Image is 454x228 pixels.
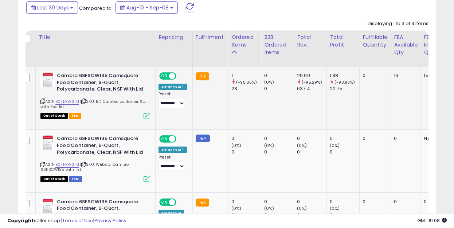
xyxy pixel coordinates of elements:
[37,4,69,11] span: Last 30 Days
[69,113,81,119] span: FBA
[160,199,169,205] span: ON
[55,161,79,168] a: B07FXW61K1
[40,199,55,213] img: 41E2vNYoaHL._SL40_.jpg
[231,72,261,79] div: 1
[297,199,326,205] div: 0
[40,176,68,182] span: All listings that are currently out of stock and unavailable for purchase on Amazon
[57,135,145,157] b: Cambro 6SFSCW135 Camsquare Food Container, 6-Quart, Polycarbonate, Clear, NSF With Lid
[264,135,294,142] div: 0
[40,99,147,109] span: | SKU: RD Cambro container 6qt with Red lid
[160,136,169,142] span: ON
[330,143,340,148] small: (0%)
[297,85,326,92] div: 637.4
[363,33,388,49] div: Fulfillable Quantity
[330,205,340,211] small: (0%)
[394,33,418,56] div: FBA Available Qty
[40,161,129,172] span: | SKU: Websta Cambro 6SFSCW135 with Lid.
[196,72,209,80] small: FBA
[231,85,261,92] div: 23
[330,199,359,205] div: 0
[231,143,242,148] small: (0%)
[330,33,356,49] div: Total Profit
[40,72,55,87] img: 41E2vNYoaHL._SL40_.jpg
[158,147,187,153] div: Amazon AI *
[26,1,78,14] button: Last 30 Days
[39,33,152,41] div: Title
[297,149,326,155] div: 0
[302,79,322,85] small: (-95.29%)
[175,73,187,79] span: OFF
[57,72,145,95] b: Cambro 6SFSCW135 Camsquare Food Container, 6-Quart, Polycarbonate, Clear, NSF With Lid
[297,72,326,79] div: 29.99
[264,199,294,205] div: 0
[175,136,187,142] span: OFF
[231,205,242,211] small: (0%)
[57,199,145,221] b: Cambro 6SFSCW135 Camsquare Food Container, 6-Quart, Polycarbonate, Clear, NSF With Lid
[40,72,150,118] div: ASIN:
[236,79,257,85] small: (-95.65%)
[196,135,210,142] small: FBM
[62,217,93,224] a: Terms of Use
[297,143,307,148] small: (0%)
[330,135,359,142] div: 0
[297,135,326,142] div: 0
[231,149,261,155] div: 0
[394,199,415,205] div: 0
[69,176,82,182] span: FBM
[334,79,355,85] small: (-93.93%)
[297,33,324,49] div: Total Rev.
[79,5,113,12] span: Compared to:
[7,217,34,224] strong: Copyright
[363,135,385,142] div: 0
[264,205,274,211] small: (0%)
[196,33,225,41] div: Fulfillment
[264,72,294,79] div: 0
[175,199,187,205] span: OFF
[264,33,291,56] div: B2B Ordered Items
[40,113,68,119] span: All listings that are currently out of stock and unavailable for purchase on Amazon
[363,72,385,79] div: 0
[158,92,187,108] div: Preset:
[330,72,359,79] div: 1.38
[330,85,359,92] div: 22.75
[424,33,446,56] div: FBA inbound Qty
[55,99,79,105] a: B07FXW61K1
[231,135,261,142] div: 0
[394,72,415,79] div: 16
[330,149,359,155] div: 0
[231,33,258,49] div: Ordered Items
[424,199,443,205] div: 0
[7,217,126,224] div: seller snap | |
[158,155,187,171] div: Preset:
[424,72,443,79] div: 15
[126,4,169,11] span: Aug-10 - Sep-08
[417,217,447,224] span: 2025-10-9 19:08 GMT
[158,84,187,90] div: Amazon AI *
[158,33,189,41] div: Repricing
[94,217,126,224] a: Privacy Policy
[297,205,307,211] small: (0%)
[116,1,178,14] button: Aug-10 - Sep-08
[424,135,443,142] div: N/A
[264,85,294,92] div: 0
[264,149,294,155] div: 0
[40,135,55,150] img: 41E2vNYoaHL._SL40_.jpg
[196,199,209,207] small: FBA
[264,143,274,148] small: (0%)
[394,135,415,142] div: 0
[40,135,150,181] div: ASIN:
[363,199,385,205] div: 0
[231,199,261,205] div: 0
[264,79,274,85] small: (0%)
[368,20,428,27] div: Displaying 1 to 3 of 3 items
[160,73,169,79] span: ON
